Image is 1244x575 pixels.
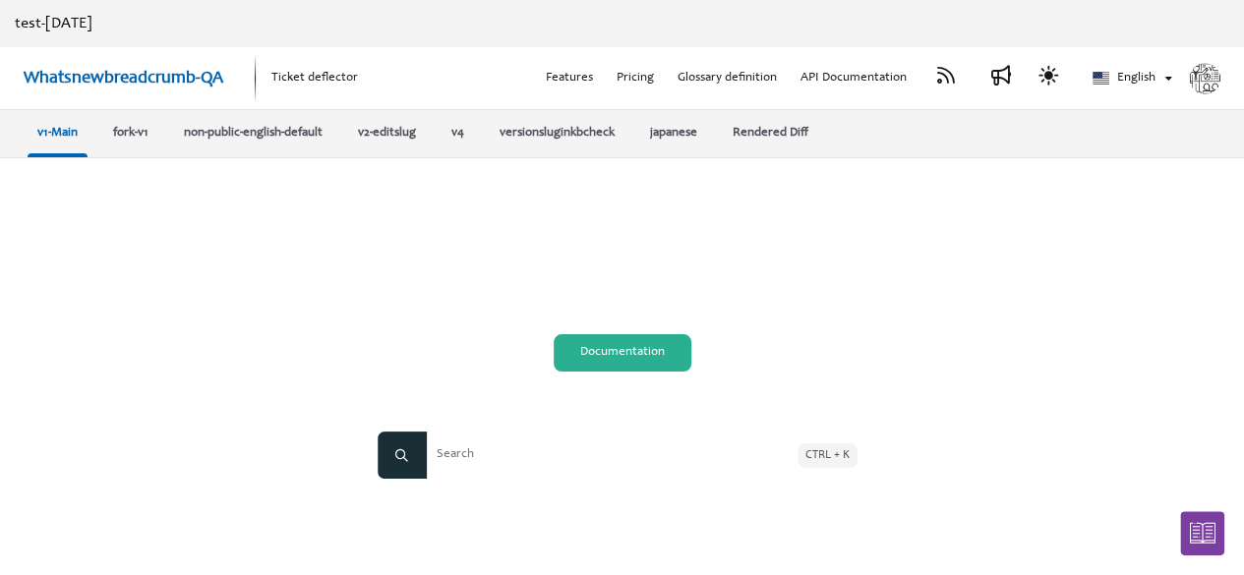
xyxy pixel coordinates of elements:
[377,431,868,480] button: SearchCTRL + K
[798,443,858,468] span: CTRL + K
[554,334,691,372] a: Documentation
[985,63,1017,94] a: Whats new
[15,12,1229,35] p: test-[DATE]
[546,72,593,85] span: Features
[650,127,697,140] span: japanese
[1189,63,1220,94] img: shreegayathri.govindarajan@kovai.co
[500,127,615,140] span: versionsluginkbcheck
[184,127,323,140] span: non-public-english-default
[113,127,148,140] span: fork-v1
[378,431,798,479] span: Search
[37,127,78,140] span: v1-Main
[800,72,907,85] span: API Documentation
[678,72,777,85] span: Glossary definition
[1080,63,1181,95] button: English
[733,127,808,140] span: Rendered Diff
[24,265,1220,315] div: Comprehensive documentation to help your users get started with Whatsnewbreadcrumb-QA project.
[451,127,464,140] span: v4
[24,212,1220,265] h1: Welcome to Whatsnewbreadcrumb-QA project landing page
[271,72,358,85] span: Ticket deflector
[930,63,962,94] a: RSS feed
[1033,63,1064,94] button: Theme options
[617,72,654,85] span: Pricing
[358,127,416,140] span: v2-editslug
[24,70,223,87] span: Whatsnewbreadcrumb-QA
[24,66,223,91] a: Project logo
